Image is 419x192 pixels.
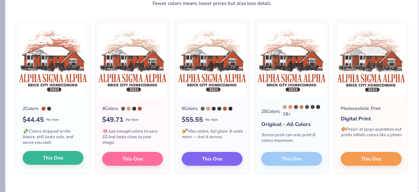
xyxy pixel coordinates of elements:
[223,107,227,111] div: 7580 C
[102,128,107,134] span: 🧠
[294,105,298,109] div: 7518 C
[257,23,326,98] img: 25 color option
[98,23,167,98] img: 4 color option
[102,152,163,166] button: This One
[341,105,381,112] div: Photorealistic Print
[182,152,243,166] button: This One
[300,105,303,109] div: 7515 C
[127,107,131,111] div: 7514 C
[121,107,125,111] div: 405 C
[206,107,210,111] div: 7514 C
[205,117,218,122] span: Per Item
[361,155,381,163] span: This One
[341,115,402,123] div: Digital Print
[42,107,46,111] div: 7580 C
[212,107,216,111] div: 439 C
[23,105,39,112] div: 2 Colors
[316,105,320,109] div: 439 C
[153,1,271,6] div: Fewer colors means lower prices but also less detail.
[261,128,322,150] div: Screen print can only print 8 colors maximum.
[126,117,138,122] span: Per Item
[46,117,59,122] span: Per Item
[19,23,87,98] img: 2 color option
[201,107,205,111] div: 405 C
[202,155,222,163] span: This One
[288,105,292,109] div: 486 C
[182,125,243,146] div: Max colors, full glam. It costs more — but it serves.
[102,115,123,125] span: $ 49.71
[23,115,44,125] span: $ 44.45
[182,128,187,134] span: 💅
[122,155,143,163] span: This One
[261,120,322,128] div: Original - All Colors
[182,105,198,112] div: 6 Colors
[283,105,322,117] div: 18 +
[43,154,63,162] span: This One
[47,107,51,111] div: 439 C
[102,105,118,112] div: 4 Colors
[261,108,280,115] div: 25 Colors
[23,125,83,152] div: Colors stripped to the basics, still looks cute, and saves you cash.
[341,123,402,144] div: Pricier at large quantities but prints infinite colors like a photo
[341,126,346,132] span: 🎨
[228,107,232,111] div: Black C
[23,128,28,134] span: 💸
[138,107,142,111] div: 7580 C
[23,151,83,165] button: This One
[132,107,136,111] div: 439 C
[337,23,405,98] img: Photorealistic preview
[341,152,402,166] button: This One
[178,23,246,98] img: 6 color option
[217,107,221,111] div: Black 7 C
[305,105,309,109] div: 411 C
[311,105,315,109] div: 438 C
[283,105,287,109] div: 7514 C
[182,115,203,125] span: $ 55.55
[102,125,163,152] div: Just enough colors to save $$ but looks close to your image.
